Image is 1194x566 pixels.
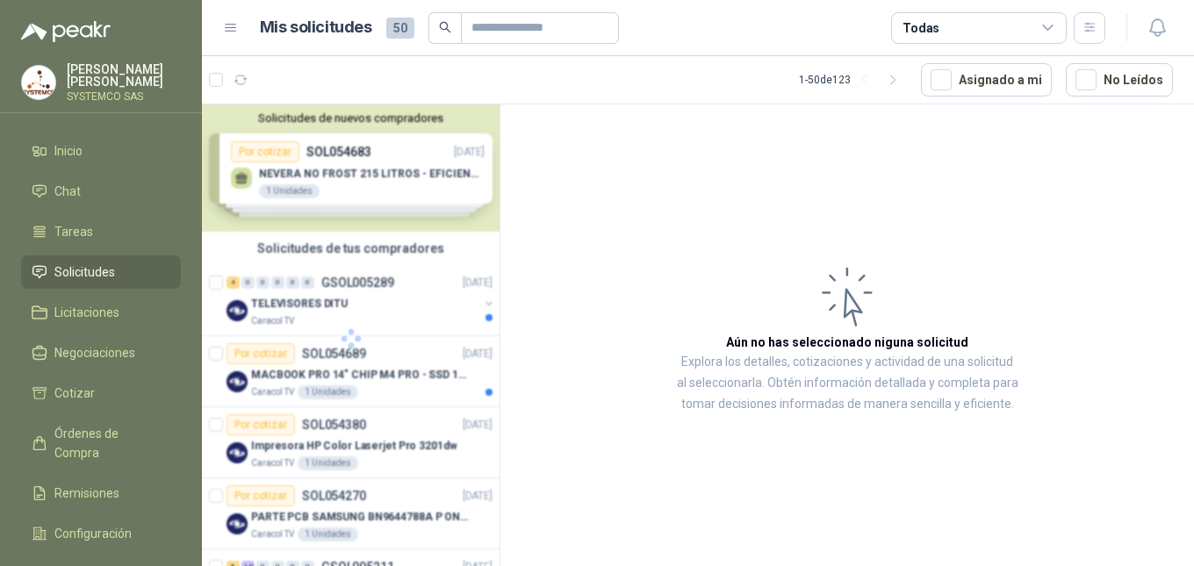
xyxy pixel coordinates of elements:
p: [PERSON_NAME] [PERSON_NAME] [67,63,181,88]
div: Todas [903,18,939,38]
span: Solicitudes [54,262,115,282]
a: Solicitudes [21,255,181,289]
a: Licitaciones [21,296,181,329]
span: 50 [386,18,414,39]
h3: Aún no has seleccionado niguna solicitud [726,333,968,352]
a: Inicio [21,134,181,168]
a: Negociaciones [21,336,181,369]
h1: Mis solicitudes [260,15,372,40]
button: Asignado a mi [921,63,1052,97]
p: Explora los detalles, cotizaciones y actividad de una solicitud al seleccionarla. Obtén informaci... [676,352,1018,415]
a: Chat [21,175,181,208]
img: Company Logo [22,66,55,99]
span: Chat [54,182,81,201]
span: Cotizar [54,383,95,403]
span: Configuración [54,524,132,543]
button: No Leídos [1066,63,1173,97]
a: Configuración [21,517,181,550]
span: Inicio [54,141,83,161]
span: Tareas [54,222,93,241]
span: Licitaciones [54,303,119,322]
a: Tareas [21,215,181,248]
a: Remisiones [21,476,181,510]
span: Órdenes de Compra [54,424,164,462]
a: Órdenes de Compra [21,417,181,469]
a: Cotizar [21,376,181,410]
p: SYSTEMCO SAS [67,91,181,102]
span: Remisiones [54,484,119,503]
div: 1 - 50 de 123 [799,66,907,94]
span: Negociaciones [54,343,135,362]
img: Logo peakr [21,21,111,42]
span: search [439,21,451,33]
